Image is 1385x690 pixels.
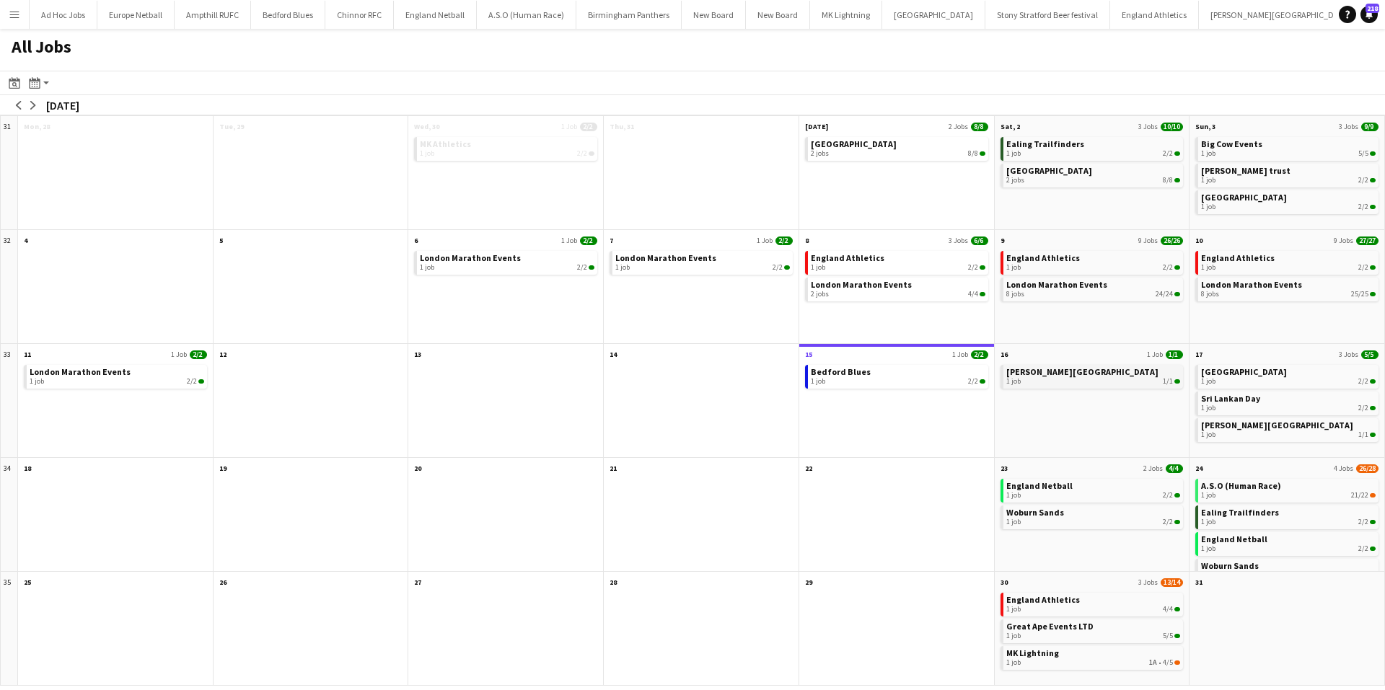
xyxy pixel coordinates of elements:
[1001,236,1004,245] span: 9
[1001,578,1008,587] span: 30
[805,578,812,587] span: 29
[985,1,1110,29] button: Stony Stratford Beer festival
[394,1,477,29] button: England Netball
[980,151,985,156] span: 8/8
[1,344,18,458] div: 33
[1201,404,1215,412] span: 1 job
[1201,420,1353,430] span: Stowe School
[1358,203,1368,211] span: 2/2
[811,138,897,149] span: Santa Pod Raceway
[1201,518,1215,526] span: 1 job
[805,464,812,473] span: 22
[746,1,810,29] button: New Board
[1161,123,1183,131] span: 10/10
[1201,392,1376,412] a: Sri Lankan Day1 job2/2
[1006,518,1021,526] span: 1 job
[1201,534,1267,544] span: England Netball
[1370,292,1376,296] span: 25/25
[1370,520,1376,524] span: 2/2
[561,122,577,131] span: 1 Job
[1201,203,1215,211] span: 1 job
[1174,265,1180,270] span: 2/2
[615,263,630,272] span: 1 job
[1174,379,1180,384] span: 1/1
[30,377,44,386] span: 1 job
[1358,149,1368,158] span: 5/5
[1201,279,1302,290] span: London Marathon Events
[784,265,790,270] span: 2/2
[1370,205,1376,209] span: 2/2
[1370,178,1376,182] span: 2/2
[1163,149,1173,158] span: 2/2
[1201,479,1376,500] a: A.S.O (Human Race)1 job21/22
[1201,251,1376,272] a: England Athletics1 job2/2
[219,122,244,131] span: Tue, 29
[1339,122,1358,131] span: 3 Jobs
[1006,647,1059,658] span: MK Lightning
[251,1,325,29] button: Bedford Blues
[1174,607,1180,611] span: 4/4
[773,263,783,272] span: 2/2
[1370,406,1376,410] span: 2/2
[1195,122,1215,131] span: Sun, 3
[980,292,985,296] span: 4/4
[24,350,31,359] span: 11
[1006,594,1080,605] span: England Athletics
[1201,176,1215,185] span: 1 job
[1006,377,1021,386] span: 1 job
[1149,658,1157,667] span: 1A
[1201,532,1376,553] a: England Netball1 job2/2
[1370,265,1376,270] span: 2/2
[1163,605,1173,614] span: 4/4
[1339,350,1358,359] span: 3 Jobs
[1006,164,1181,185] a: [GEOGRAPHIC_DATA]2 jobs8/8
[1174,151,1180,156] span: 2/2
[811,365,985,386] a: Bedford Blues1 job2/2
[1361,350,1379,359] span: 5/5
[1195,350,1202,359] span: 17
[97,1,175,29] button: Europe Netball
[1006,138,1084,149] span: Ealing Trailfinders
[805,350,812,359] span: 15
[1147,350,1163,359] span: 1 Job
[190,350,207,359] span: 2/2
[420,251,594,272] a: London Marathon Events1 job2/2
[1370,433,1376,437] span: 1/1
[1006,479,1181,500] a: England Netball1 job2/2
[968,377,978,386] span: 2/2
[1201,560,1259,571] span: Woburn Sands
[882,1,985,29] button: [GEOGRAPHIC_DATA]
[1201,393,1260,404] span: Sri Lankan Day
[1370,151,1376,156] span: 5/5
[1201,544,1215,553] span: 1 job
[1161,236,1183,245] span: 26/26
[577,263,587,272] span: 2/2
[757,236,773,245] span: 1 Job
[1201,418,1376,439] a: [PERSON_NAME][GEOGRAPHIC_DATA]1 job1/1
[610,122,634,131] span: Thu, 31
[971,123,988,131] span: 8/8
[1201,430,1215,439] span: 1 job
[980,265,985,270] span: 2/2
[580,123,597,131] span: 2/2
[1006,165,1092,176] span: Santa Pod Raceway
[1163,377,1173,386] span: 1/1
[1201,263,1215,272] span: 1 job
[1006,658,1021,667] span: 1 job
[1006,263,1021,272] span: 1 job
[968,290,978,298] span: 4/4
[1006,149,1021,158] span: 1 job
[980,379,985,384] span: 2/2
[1163,263,1173,272] span: 2/2
[1358,430,1368,439] span: 1/1
[420,137,594,158] a: MK Athletics1 job2/2
[971,236,988,245] span: 6/6
[610,236,613,245] span: 7
[1006,632,1021,640] span: 1 job
[1006,137,1181,158] a: Ealing Trailfinders1 job2/2
[24,464,31,473] span: 18
[1351,290,1368,298] span: 25/25
[811,377,825,386] span: 1 job
[1201,278,1376,298] a: London Marathon Events8 jobs25/25
[1195,236,1202,245] span: 10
